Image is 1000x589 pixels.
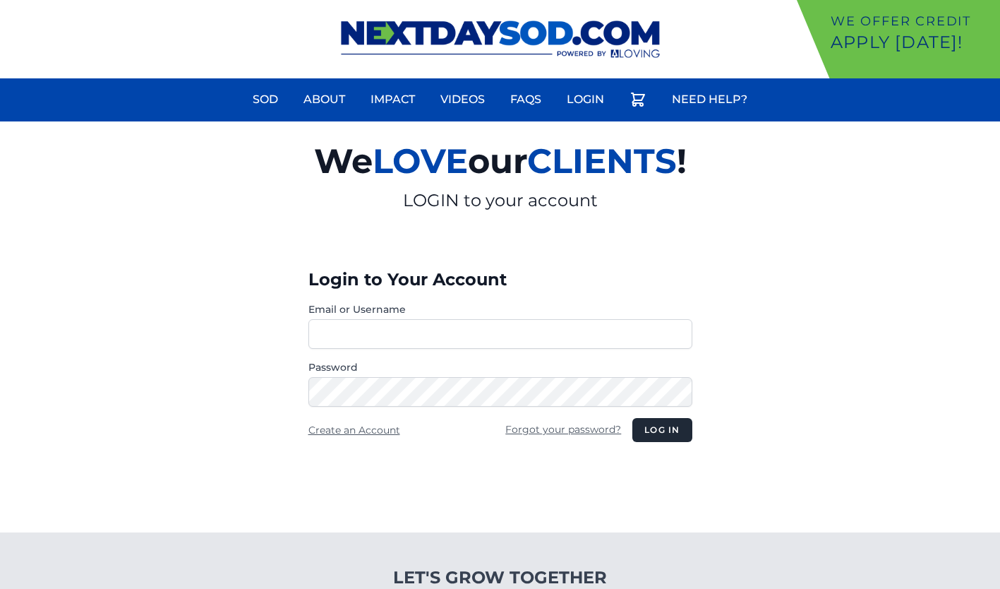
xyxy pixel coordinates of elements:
[373,141,468,182] span: LOVE
[632,418,692,442] button: Log in
[318,566,682,589] h4: Let's Grow Together
[150,189,850,212] p: LOGIN to your account
[831,11,994,31] p: We offer Credit
[432,83,493,117] a: Videos
[831,31,994,54] p: Apply [DATE]!
[527,141,677,182] span: CLIENTS
[308,424,400,436] a: Create an Account
[502,83,550,117] a: FAQs
[308,360,692,374] label: Password
[295,83,354,117] a: About
[244,83,287,117] a: Sod
[558,83,613,117] a: Login
[362,83,423,117] a: Impact
[663,83,756,117] a: Need Help?
[505,423,621,436] a: Forgot your password?
[308,268,692,291] h3: Login to Your Account
[308,302,692,316] label: Email or Username
[150,133,850,189] h2: We our !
